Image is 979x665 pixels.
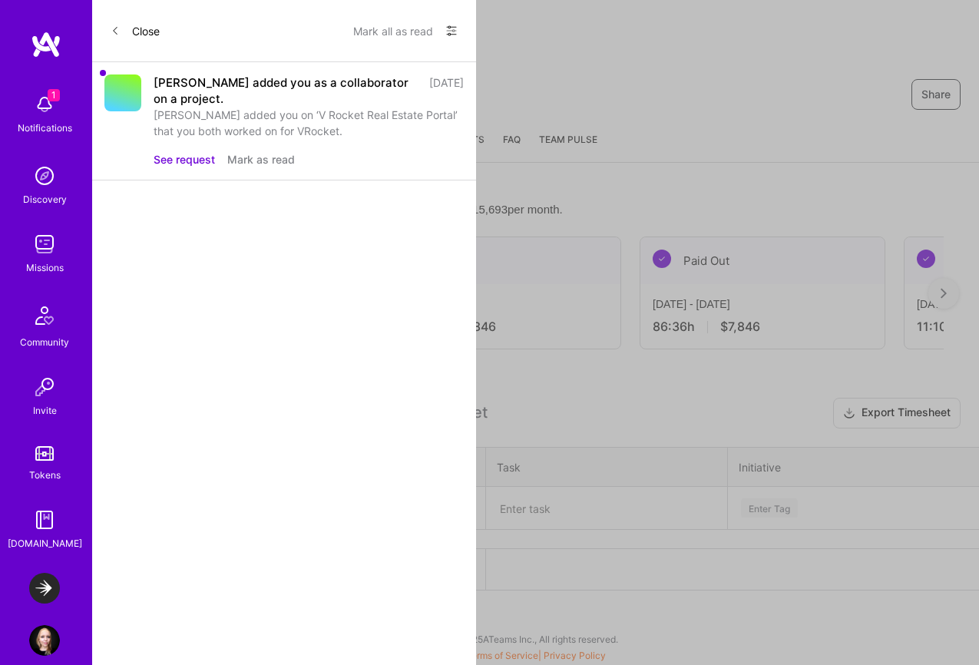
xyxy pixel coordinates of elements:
img: tokens [35,446,54,461]
div: [DOMAIN_NAME] [8,535,82,551]
div: [PERSON_NAME] added you on ‘V Rocket Real Estate Portal’ that you both worked on for VRocket. [154,107,464,139]
a: User Avatar [25,625,64,656]
div: Community [20,334,69,350]
img: User Avatar [29,625,60,656]
div: Discovery [23,191,67,207]
div: Invite [33,402,57,419]
img: guide book [29,505,60,535]
img: Invite [29,372,60,402]
div: Missions [26,260,64,276]
img: LaunchDarkly: Experimentation Delivery Team [29,573,60,604]
a: LaunchDarkly: Experimentation Delivery Team [25,573,64,604]
div: [PERSON_NAME] added you as a collaborator on a project. [154,74,420,107]
button: Mark all as read [353,18,433,43]
img: Community [26,297,63,334]
button: Close [111,18,160,43]
img: teamwork [29,229,60,260]
div: [DATE] [429,74,464,107]
button: See request [154,151,215,167]
div: Tokens [29,467,61,483]
img: discovery [29,160,60,191]
img: logo [31,31,61,58]
button: Mark as read [227,151,295,167]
